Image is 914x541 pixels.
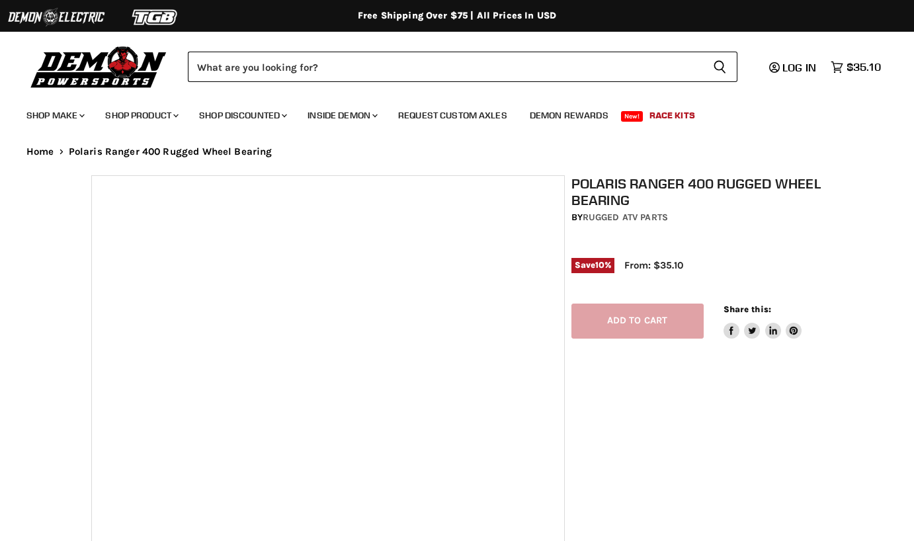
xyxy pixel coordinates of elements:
span: Log in [782,61,816,74]
a: $35.10 [824,58,888,77]
a: Demon Rewards [520,102,618,129]
span: Save % [571,258,615,272]
a: Shop Discounted [189,102,295,129]
button: Search [702,52,737,82]
div: by [571,210,830,225]
ul: Main menu [17,97,878,129]
span: Share this: [724,304,771,314]
a: Request Custom Axles [388,102,517,129]
a: Home [26,146,54,157]
img: Demon Electric Logo 2 [7,5,106,30]
form: Product [188,52,737,82]
a: Shop Product [95,102,187,129]
a: Inside Demon [298,102,386,129]
span: From: $35.10 [624,259,683,271]
input: Search [188,52,702,82]
span: 10 [595,260,604,270]
span: Polaris Ranger 400 Rugged Wheel Bearing [69,146,272,157]
a: Log in [763,62,824,73]
span: $35.10 [847,61,881,73]
a: Race Kits [640,102,705,129]
span: New! [621,111,644,122]
a: Rugged ATV Parts [583,212,668,223]
img: Demon Powersports [26,43,171,90]
h1: Polaris Ranger 400 Rugged Wheel Bearing [571,175,830,208]
a: Shop Make [17,102,93,129]
img: TGB Logo 2 [106,5,205,30]
aside: Share this: [724,304,802,339]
